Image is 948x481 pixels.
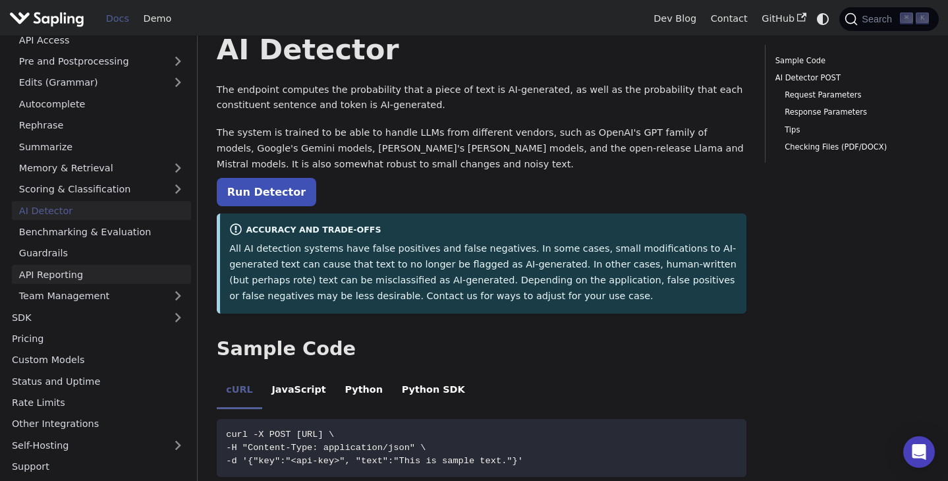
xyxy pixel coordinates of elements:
a: Edits (Grammar) [12,73,191,92]
a: Summarize [12,137,191,156]
h2: Sample Code [217,337,746,361]
a: AI Detector POST [775,72,924,84]
a: Docs [99,9,136,29]
a: Contact [704,9,755,29]
a: Run Detector [217,178,316,206]
span: -H "Content-Type: application/json" \ [226,443,426,453]
span: curl -X POST [URL] \ [226,430,334,439]
li: JavaScript [262,373,335,410]
a: SDK [5,308,165,327]
a: Support [5,457,191,476]
p: All AI detection systems have false positives and false negatives. In some cases, small modificat... [229,241,737,304]
kbd: K [916,13,929,24]
a: Sapling.ai [9,9,89,28]
a: API Access [12,30,191,49]
a: API Reporting [12,265,191,284]
h1: AI Detector [217,32,746,67]
a: Checking Files (PDF/DOCX) [785,141,920,154]
li: Python SDK [392,373,474,410]
a: Memory & Retrieval [12,159,191,178]
a: Other Integrations [5,414,191,434]
button: Search (Command+K) [839,7,938,31]
a: Sample Code [775,55,924,67]
a: Rate Limits [5,393,191,412]
a: Custom Models [5,351,191,370]
a: Guardrails [12,244,191,263]
span: -d '{"key":"<api-key>", "text":"This is sample text."}' [226,456,523,466]
li: cURL [217,373,262,410]
li: Python [335,373,392,410]
a: Demo [136,9,179,29]
a: Autocomplete [12,94,191,113]
a: GitHub [754,9,813,29]
a: Team Management [12,287,191,306]
img: Sapling.ai [9,9,84,28]
a: Pre and Postprocessing [12,52,191,71]
a: Response Parameters [785,106,920,119]
div: Accuracy and Trade-offs [229,223,737,239]
p: The system is trained to be able to handle LLMs from different vendors, such as OpenAI's GPT fami... [217,125,746,172]
button: Expand sidebar category 'SDK' [165,308,191,327]
a: Rephrase [12,116,191,135]
a: Dev Blog [646,9,703,29]
div: Open Intercom Messenger [903,436,935,468]
a: Tips [785,124,920,136]
a: Benchmarking & Evaluation [12,223,191,242]
a: Request Parameters [785,89,920,101]
p: The endpoint computes the probability that a piece of text is AI-generated, as well as the probab... [217,82,746,114]
a: Self-Hosting [5,436,191,455]
a: Pricing [5,329,191,349]
button: Switch between dark and light mode (currently system mode) [814,9,833,28]
a: Scoring & Classification [12,180,191,199]
a: Status and Uptime [5,372,191,391]
a: AI Detector [12,201,191,220]
kbd: ⌘ [900,13,913,24]
span: Search [858,14,900,24]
